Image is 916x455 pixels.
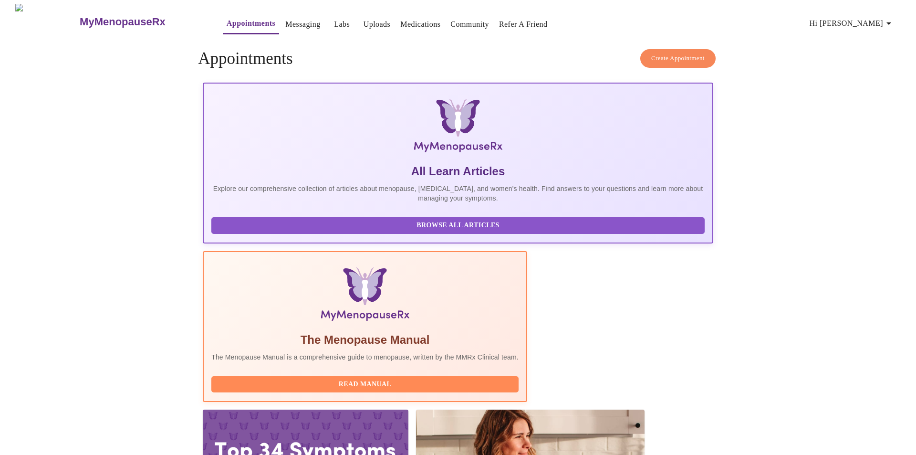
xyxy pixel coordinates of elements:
button: Labs [327,15,357,34]
span: Browse All Articles [221,220,695,232]
a: Refer a Friend [499,18,548,31]
a: Uploads [364,18,391,31]
a: MyMenopauseRx [79,5,204,39]
a: Appointments [227,17,275,30]
button: Read Manual [211,376,519,393]
button: Uploads [360,15,395,34]
a: Browse All Articles [211,221,707,229]
span: Hi [PERSON_NAME] [810,17,895,30]
img: Menopause Manual [260,267,469,325]
button: Hi [PERSON_NAME] [806,14,898,33]
a: Messaging [285,18,320,31]
h5: All Learn Articles [211,164,705,179]
span: Create Appointment [651,53,705,64]
button: Community [447,15,493,34]
a: Labs [334,18,350,31]
button: Messaging [281,15,324,34]
a: Medications [400,18,440,31]
a: Read Manual [211,380,521,388]
button: Create Appointment [640,49,716,68]
img: MyMenopauseRx Logo [288,99,628,156]
h3: MyMenopauseRx [80,16,166,28]
h4: Appointments [198,49,718,68]
h5: The Menopause Manual [211,332,519,348]
p: Explore our comprehensive collection of articles about menopause, [MEDICAL_DATA], and women's hea... [211,184,705,203]
a: Community [450,18,489,31]
button: Browse All Articles [211,217,705,234]
button: Appointments [223,14,279,34]
button: Medications [396,15,444,34]
button: Refer a Friend [495,15,552,34]
img: MyMenopauseRx Logo [15,4,79,40]
span: Read Manual [221,379,509,391]
p: The Menopause Manual is a comprehensive guide to menopause, written by the MMRx Clinical team. [211,352,519,362]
